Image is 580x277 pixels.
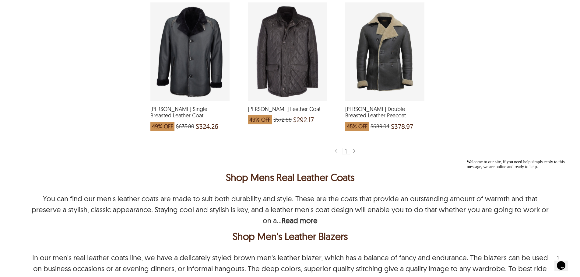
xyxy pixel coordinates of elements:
div: Shop Men's Leather Blazers [30,229,550,244]
div: 1 [342,148,350,154]
iframe: chat widget [464,157,574,250]
p: You can find our men's leather coats are made to suit both durability and style. These are the co... [32,194,549,225]
span: $324.26 [196,123,218,130]
a: Ralph Double Breasted Leather Peacoat which was at a price of $689.04, now after discount the pri... [345,97,424,134]
span: $689.04 [371,123,389,130]
img: sprite-icon [352,148,357,154]
b: Read more [282,216,318,225]
span: Ralph Double Breasted Leather Peacoat [345,106,424,119]
span: $292.17 [293,117,314,123]
iframe: chat widget [554,253,574,271]
h2: Shop Men's Leather Blazers [29,229,551,244]
span: 49% OFF [248,115,272,124]
span: $572.88 [273,117,292,123]
span: Nash Single Breasted Leather Coat [150,106,230,119]
span: Ronnie Quilted Leather Coat [248,106,327,113]
img: sprite-icon [334,148,339,154]
span: $378.97 [391,123,413,130]
a: Ronnie Quilted Leather Coat which was at a price of $572.88, now after discount the price is [248,97,327,128]
h1: Shop Mens Real Leather Coats [29,170,551,185]
span: Welcome to our site, if you need help simply reply to this message, we are online and ready to help. [2,2,100,12]
span: 49% OFF [150,122,174,131]
div: Welcome to our site, if you need help simply reply to this message, we are online and ready to help. [2,2,112,12]
span: $635.80 [176,123,194,130]
a: Nash Single Breasted Leather Coat which was at a price of $635.80, now after discount the price is [150,97,230,134]
span: 45% OFF [345,122,369,131]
